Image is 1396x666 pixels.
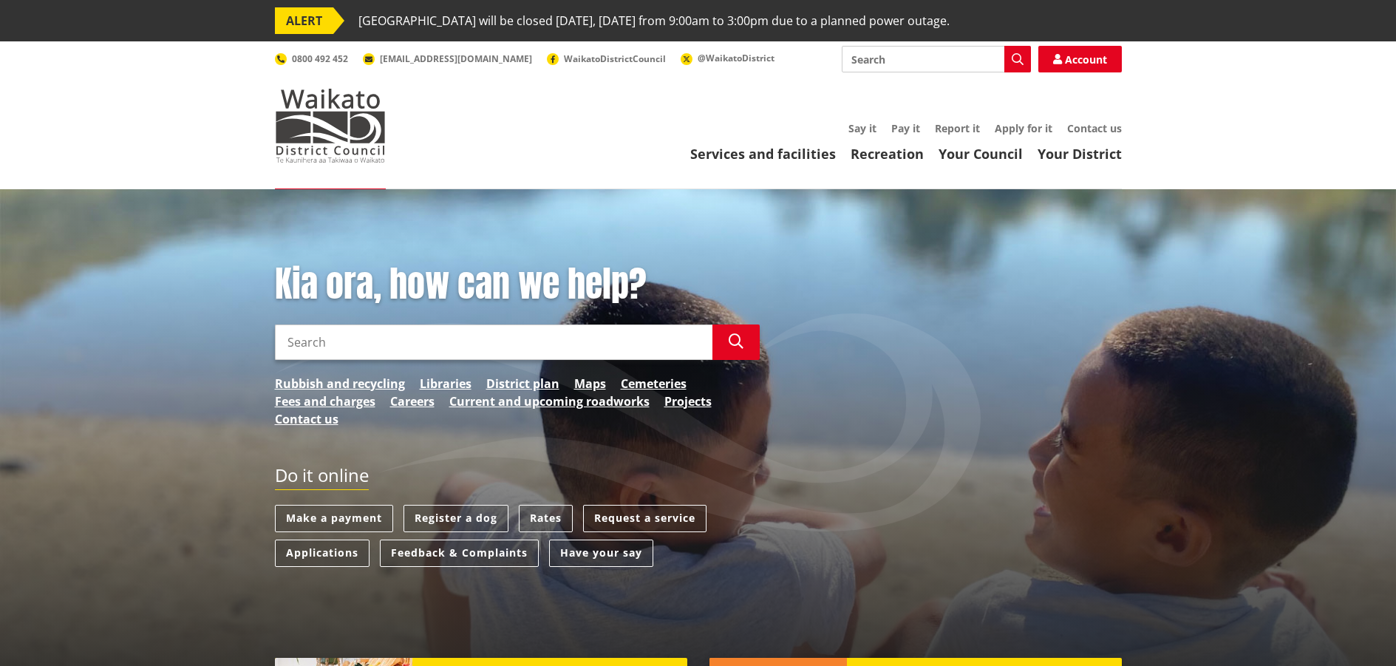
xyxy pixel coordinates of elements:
[583,505,706,532] a: Request a service
[449,393,650,410] a: Current and upcoming roadworks
[275,324,712,360] input: Search input
[420,375,471,393] a: Libraries
[621,375,687,393] a: Cemeteries
[698,52,774,64] span: @WaikatoDistrict
[275,540,370,567] a: Applications
[935,121,980,135] a: Report it
[292,52,348,65] span: 0800 492 452
[380,52,532,65] span: [EMAIL_ADDRESS][DOMAIN_NAME]
[574,375,606,393] a: Maps
[363,52,532,65] a: [EMAIL_ADDRESS][DOMAIN_NAME]
[1038,46,1122,72] a: Account
[549,540,653,567] a: Have your say
[404,505,508,532] a: Register a dog
[519,505,573,532] a: Rates
[275,505,393,532] a: Make a payment
[842,46,1031,72] input: Search input
[486,375,559,393] a: District plan
[690,145,836,163] a: Services and facilities
[995,121,1052,135] a: Apply for it
[681,52,774,64] a: @WaikatoDistrict
[275,375,405,393] a: Rubbish and recycling
[1038,145,1122,163] a: Your District
[891,121,920,135] a: Pay it
[939,145,1023,163] a: Your Council
[564,52,666,65] span: WaikatoDistrictCouncil
[547,52,666,65] a: WaikatoDistrictCouncil
[390,393,435,410] a: Careers
[851,145,924,163] a: Recreation
[848,121,876,135] a: Say it
[275,263,760,306] h1: Kia ora, how can we help?
[1067,121,1122,135] a: Contact us
[275,89,386,163] img: Waikato District Council - Te Kaunihera aa Takiwaa o Waikato
[358,7,950,34] span: [GEOGRAPHIC_DATA] will be closed [DATE], [DATE] from 9:00am to 3:00pm due to a planned power outage.
[275,410,338,428] a: Contact us
[275,7,333,34] span: ALERT
[275,465,369,491] h2: Do it online
[664,393,712,410] a: Projects
[275,393,375,410] a: Fees and charges
[380,540,539,567] a: Feedback & Complaints
[275,52,348,65] a: 0800 492 452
